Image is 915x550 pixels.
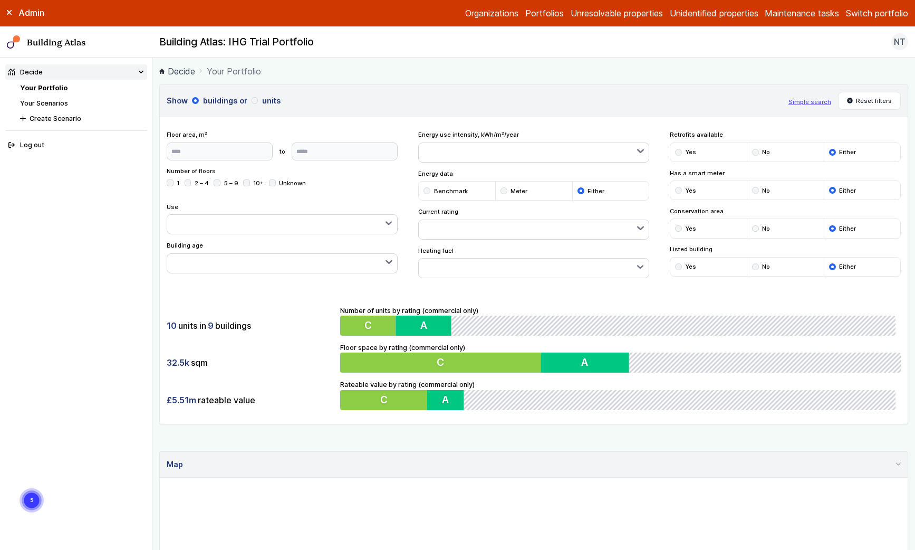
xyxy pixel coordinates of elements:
a: Maintenance tasks [765,7,839,20]
span: Listed building [670,245,901,253]
span: C [364,319,372,331]
span: A [443,393,450,406]
span: NT [894,35,906,48]
span: A [581,356,588,369]
button: Reset filters [838,92,901,110]
a: Portfolios [525,7,564,20]
span: 9 [208,320,214,331]
h2: Building Atlas: IHG Trial Portfolio [159,35,314,49]
div: Floor area, m² [167,130,398,160]
span: 10 [167,320,177,331]
div: rateable value [167,390,333,410]
div: sqm [167,353,333,373]
div: Number of floors [167,167,398,195]
button: A [541,353,629,373]
div: Number of units by rating (commercial only) [340,306,901,336]
button: A [396,316,452,336]
span: Has a smart meter [670,169,901,177]
a: Unresolvable properties [571,7,663,20]
span: Conservation area [670,207,901,215]
button: Log out [5,138,147,153]
span: A [421,319,428,331]
div: Current rating [418,207,650,240]
div: Decide [8,67,43,77]
div: Floor space by rating (commercial only) [340,343,901,373]
div: Energy data [418,169,650,201]
div: Rateable value by rating (commercial only) [340,380,901,410]
div: Use [167,203,398,235]
div: Heating fuel [418,246,650,279]
button: Switch portfolio [846,7,908,20]
span: Retrofits available [670,130,901,139]
a: Decide [159,65,195,78]
span: C [437,356,444,369]
div: Building age [167,241,398,273]
button: C [340,316,396,336]
a: Your Scenarios [20,99,68,107]
h3: Show [167,95,782,107]
img: main-0bbd2752.svg [7,35,21,49]
a: Unidentified properties [670,7,758,20]
span: Your Portfolio [207,65,261,78]
button: A [428,390,465,410]
summary: Decide [5,64,147,80]
span: £5.51m [167,394,196,406]
div: Energy use intensity, kWh/m²/year [418,130,650,163]
button: C [340,353,541,373]
button: Create Scenario [17,111,147,126]
summary: Map [160,452,908,478]
a: Organizations [465,7,518,20]
div: units in buildings [167,316,333,336]
form: to [167,143,398,160]
button: Simple search [788,98,831,106]
a: Your Portfolio [20,84,68,92]
span: C [380,393,388,406]
button: NT [891,33,908,50]
span: 32.5k [167,357,189,368]
button: C [340,390,428,410]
